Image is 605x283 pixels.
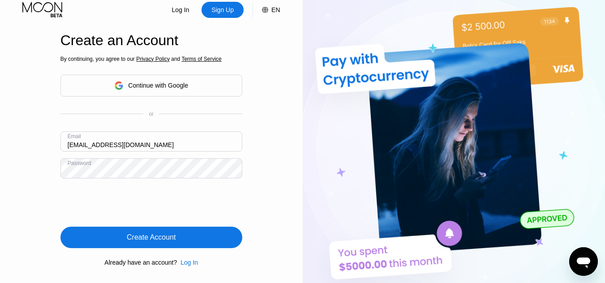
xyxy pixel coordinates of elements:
div: Email [68,133,81,139]
div: Already have an account? [104,259,177,266]
span: Terms of Service [181,56,221,62]
div: or [149,111,154,117]
iframe: reCAPTCHA [60,185,197,220]
div: Log In [159,2,202,18]
div: Sign Up [202,2,244,18]
div: Sign Up [210,5,235,14]
div: EN [253,2,280,18]
div: By continuing, you agree to our [60,56,242,62]
div: Log In [180,259,198,266]
div: Continue with Google [60,75,242,97]
div: Create an Account [60,32,242,49]
iframe: Button to launch messaging window [569,247,598,276]
div: Log In [177,259,198,266]
span: Privacy Policy [136,56,170,62]
div: Create Account [127,233,176,242]
div: Continue with Google [128,82,188,89]
div: EN [271,6,280,13]
div: Password [68,160,91,166]
span: and [170,56,182,62]
div: Log In [171,5,190,14]
div: Create Account [60,227,242,248]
